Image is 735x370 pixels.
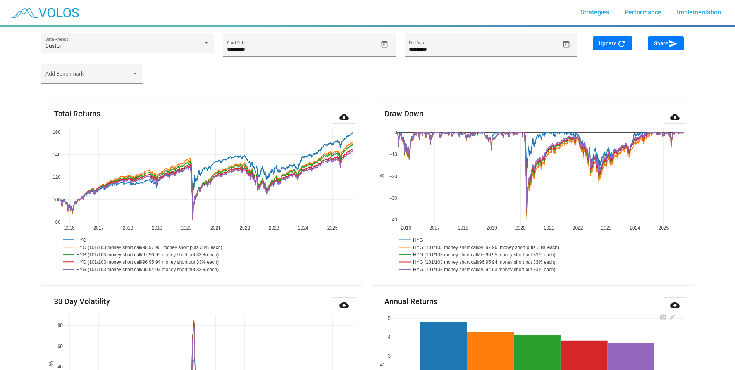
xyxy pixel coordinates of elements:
[378,38,391,51] button: Open calendar
[668,39,678,48] mat-icon: send
[574,5,615,19] a: Strategies
[670,300,680,309] mat-icon: cloud_download
[45,43,64,49] span: Custom
[671,5,727,19] a: Implementation
[593,36,632,50] button: Update
[339,300,349,309] mat-icon: cloud_download
[670,112,680,122] mat-icon: cloud_download
[559,38,573,51] button: Open calendar
[580,9,609,16] span: Strategies
[617,39,626,48] mat-icon: refresh
[618,5,668,19] a: Performance
[625,9,661,16] span: Performance
[384,110,423,118] mat-card-title: Draw Down
[339,112,349,122] mat-icon: cloud_download
[6,3,83,22] img: blue_transparent.png
[677,9,721,16] span: Implementation
[648,36,684,50] button: Share
[599,40,626,47] span: Update
[654,40,678,47] span: Share
[54,297,110,305] mat-card-title: 30 Day Volatility
[54,110,100,118] mat-card-title: Total Returns
[384,297,437,305] mat-card-title: Annual Returns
